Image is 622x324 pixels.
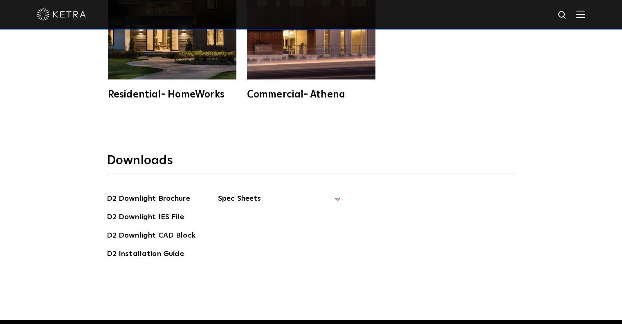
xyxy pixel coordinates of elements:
img: ketra-logo-2019-white [37,8,86,20]
h3: Downloads [107,153,516,174]
img: Hamburger%20Nav.svg [576,10,585,18]
a: D2 Downlight CAD Block [107,230,195,243]
div: Residential- HomeWorks [108,90,236,100]
a: D2 Installation Guide [107,248,184,261]
div: Commercial- Athena [247,90,375,100]
span: Spec Sheets [218,193,341,211]
a: D2 Downlight Brochure [107,193,190,206]
a: D2 Downlight IES File [107,211,184,224]
img: search icon [557,10,568,20]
